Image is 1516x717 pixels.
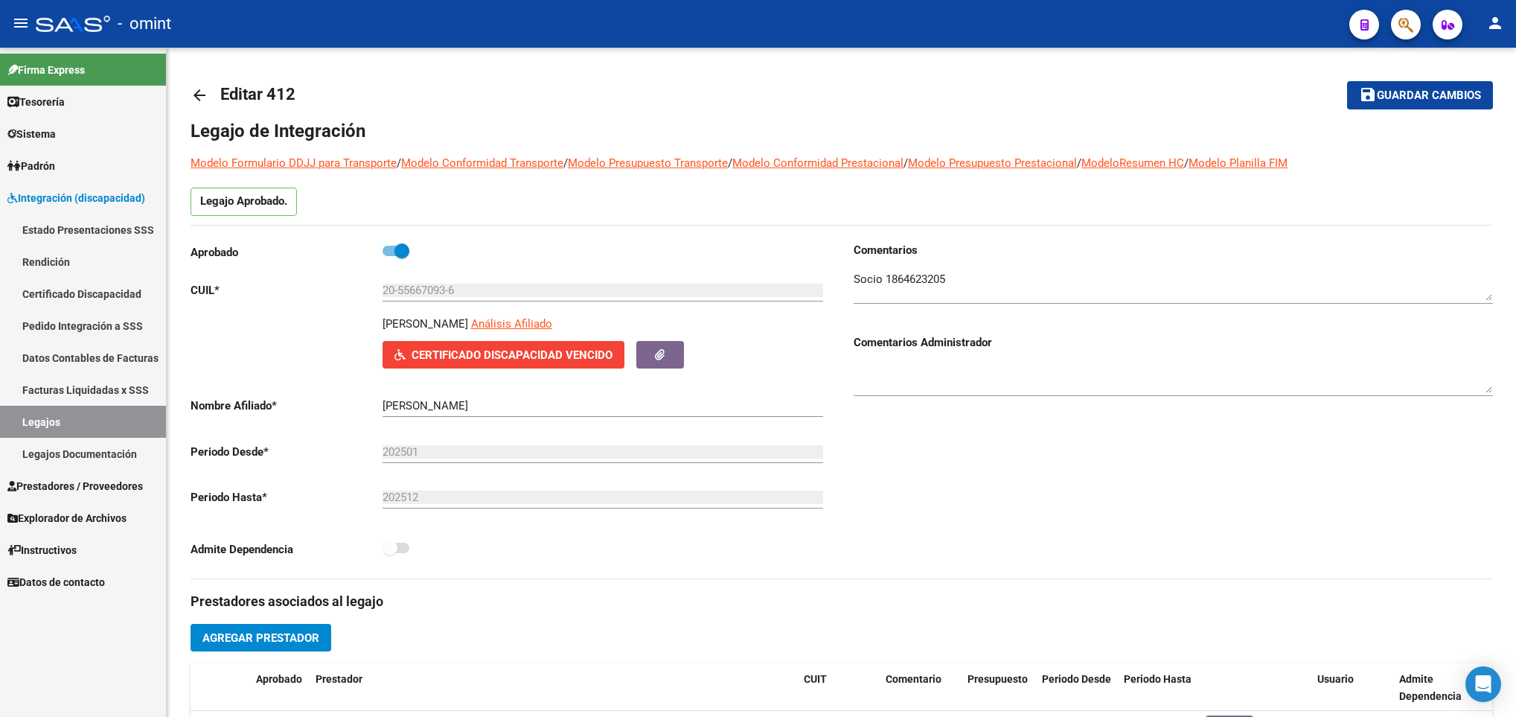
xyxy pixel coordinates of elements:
[191,624,331,651] button: Agregar Prestador
[191,188,297,216] p: Legajo Aprobado.
[316,673,362,685] span: Prestador
[412,348,613,362] span: Certificado Discapacidad Vencido
[804,673,827,685] span: CUIT
[256,673,302,685] span: Aprobado
[1081,156,1184,170] a: ModeloResumen HC
[1399,673,1462,702] span: Admite Dependencia
[962,663,1036,713] datatable-header-cell: Presupuesto
[1036,663,1118,713] datatable-header-cell: Periodo Desde
[1124,673,1192,685] span: Periodo Hasta
[191,489,383,506] p: Periodo Hasta
[383,341,624,369] button: Certificado Discapacidad Vencido
[7,126,56,142] span: Sistema
[854,334,1493,351] h3: Comentarios Administrador
[202,631,319,645] span: Agregar Prestador
[7,158,55,174] span: Padrón
[191,444,383,460] p: Periodo Desde
[1317,673,1354,685] span: Usuario
[1486,14,1504,32] mat-icon: person
[7,478,143,494] span: Prestadores / Proveedores
[191,282,383,299] p: CUIL
[1359,86,1377,103] mat-icon: save
[7,542,77,558] span: Instructivos
[250,663,310,713] datatable-header-cell: Aprobado
[471,317,552,331] span: Análisis Afiliado
[12,14,30,32] mat-icon: menu
[968,673,1028,685] span: Presupuesto
[886,673,941,685] span: Comentario
[1189,156,1288,170] a: Modelo Planilla FIM
[191,398,383,414] p: Nombre Afiliado
[1377,89,1481,103] span: Guardar cambios
[401,156,563,170] a: Modelo Conformidad Transporte
[1311,663,1393,713] datatable-header-cell: Usuario
[1393,663,1475,713] datatable-header-cell: Admite Dependencia
[7,62,85,78] span: Firma Express
[383,316,468,332] p: [PERSON_NAME]
[7,574,105,590] span: Datos de contacto
[880,663,962,713] datatable-header-cell: Comentario
[7,190,145,206] span: Integración (discapacidad)
[191,591,1492,612] h3: Prestadores asociados al legajo
[1347,81,1493,109] button: Guardar cambios
[732,156,903,170] a: Modelo Conformidad Prestacional
[1042,673,1111,685] span: Periodo Desde
[568,156,728,170] a: Modelo Presupuesto Transporte
[191,541,383,558] p: Admite Dependencia
[7,510,127,526] span: Explorador de Archivos
[7,94,65,110] span: Tesorería
[854,242,1493,258] h3: Comentarios
[191,156,397,170] a: Modelo Formulario DDJJ para Transporte
[191,119,1492,143] h1: Legajo de Integración
[191,86,208,104] mat-icon: arrow_back
[310,663,798,713] datatable-header-cell: Prestador
[118,7,171,40] span: - omint
[798,663,880,713] datatable-header-cell: CUIT
[1118,663,1200,713] datatable-header-cell: Periodo Hasta
[191,244,383,261] p: Aprobado
[908,156,1077,170] a: Modelo Presupuesto Prestacional
[220,85,295,103] span: Editar 412
[1465,666,1501,702] div: Open Intercom Messenger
